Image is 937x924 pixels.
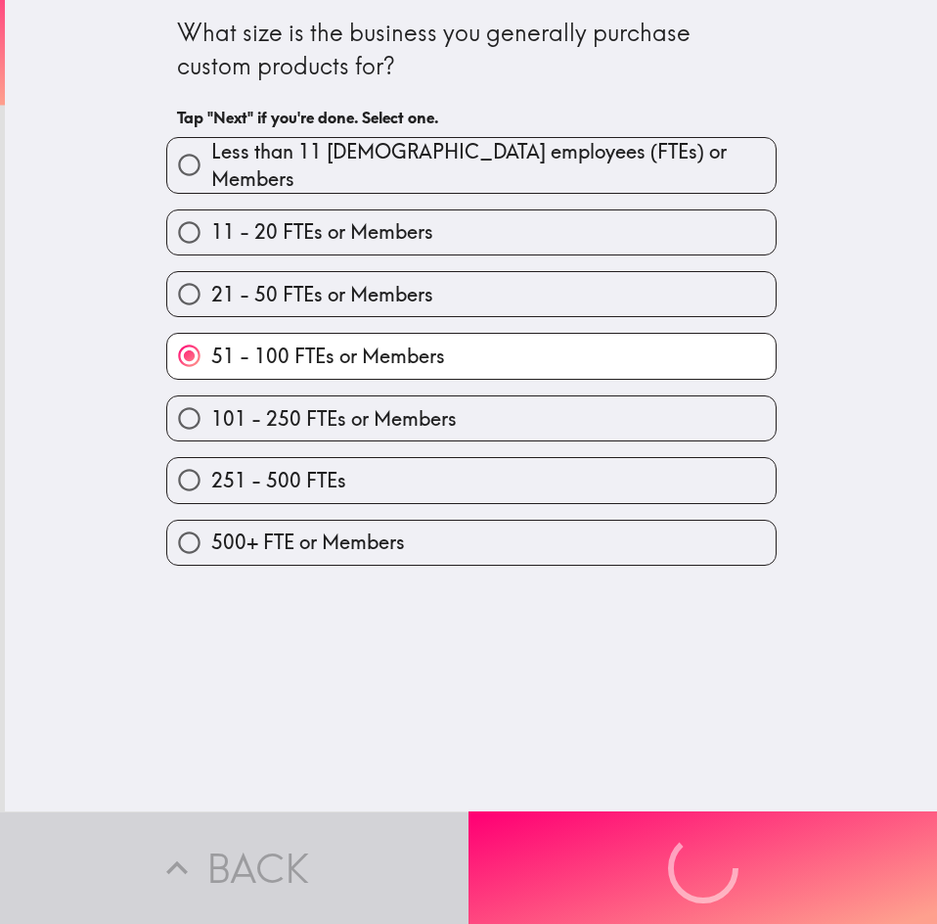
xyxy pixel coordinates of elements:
span: 51 - 100 FTEs or Members [211,343,445,370]
span: 11 - 20 FTEs or Members [211,218,433,246]
button: 51 - 100 FTEs or Members [167,334,776,378]
button: 101 - 250 FTEs or Members [167,396,776,440]
button: 21 - 50 FTEs or Members [167,272,776,316]
span: 500+ FTE or Members [211,529,405,556]
button: 251 - 500 FTEs [167,458,776,502]
div: What size is the business you generally purchase custom products for? [177,17,766,82]
span: 101 - 250 FTEs or Members [211,405,457,433]
span: 21 - 50 FTEs or Members [211,281,433,308]
button: 500+ FTE or Members [167,521,776,565]
span: 251 - 500 FTEs [211,467,346,494]
span: Less than 11 [DEMOGRAPHIC_DATA] employees (FTEs) or Members [211,138,776,193]
h6: Tap "Next" if you're done. Select one. [177,107,766,128]
button: Less than 11 [DEMOGRAPHIC_DATA] employees (FTEs) or Members [167,138,776,193]
button: 11 - 20 FTEs or Members [167,210,776,254]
